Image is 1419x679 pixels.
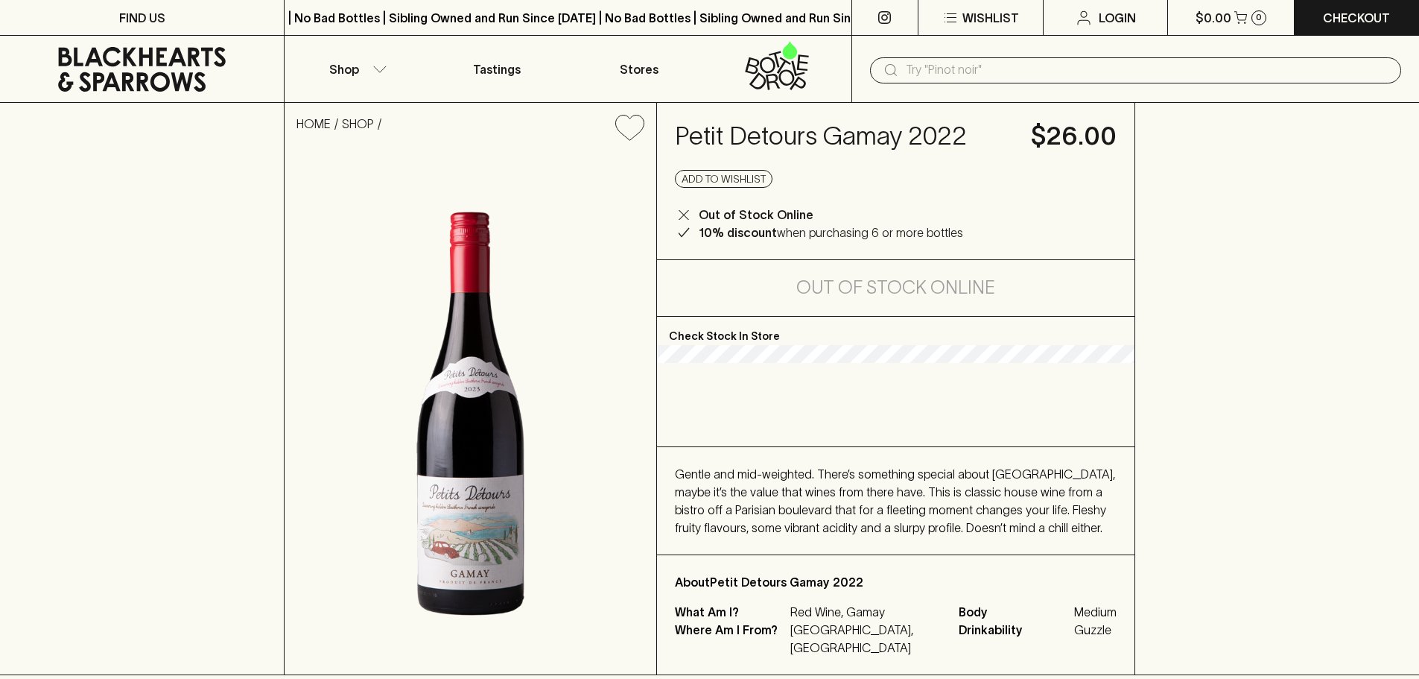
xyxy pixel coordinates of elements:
button: Add to wishlist [609,109,650,147]
p: Stores [620,60,658,78]
span: Gentle and mid-weighted. There’s something special about [GEOGRAPHIC_DATA], maybe it’s the value ... [675,467,1115,534]
button: Shop [285,36,426,102]
p: Tastings [473,60,521,78]
p: Wishlist [962,9,1019,27]
p: Where Am I From? [675,621,787,657]
img: 40909.png [285,153,656,675]
p: Out of Stock Online [699,206,813,224]
a: SHOP [342,117,374,130]
span: Drinkability [959,621,1070,639]
a: HOME [296,117,331,130]
a: Tastings [426,36,568,102]
p: Checkout [1323,9,1390,27]
p: Login [1099,9,1136,27]
b: 10% discount [699,226,777,239]
p: About Petit Detours Gamay 2022 [675,573,1117,591]
p: [GEOGRAPHIC_DATA], [GEOGRAPHIC_DATA] [790,621,941,657]
p: when purchasing 6 or more bottles [699,224,963,241]
h4: Petit Detours Gamay 2022 [675,121,1013,152]
p: 0 [1256,13,1262,22]
p: Red Wine, Gamay [790,603,941,621]
span: Medium [1074,603,1117,621]
h5: Out of Stock Online [796,276,995,300]
p: Shop [329,60,359,78]
p: FIND US [119,9,165,27]
span: Body [959,603,1070,621]
p: Check Stock In Store [657,317,1134,345]
p: $0.00 [1196,9,1231,27]
h4: $26.00 [1031,121,1117,152]
p: What Am I? [675,603,787,621]
button: Add to wishlist [675,170,772,188]
input: Try "Pinot noir" [906,58,1389,82]
span: Guzzle [1074,621,1117,639]
a: Stores [568,36,710,102]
